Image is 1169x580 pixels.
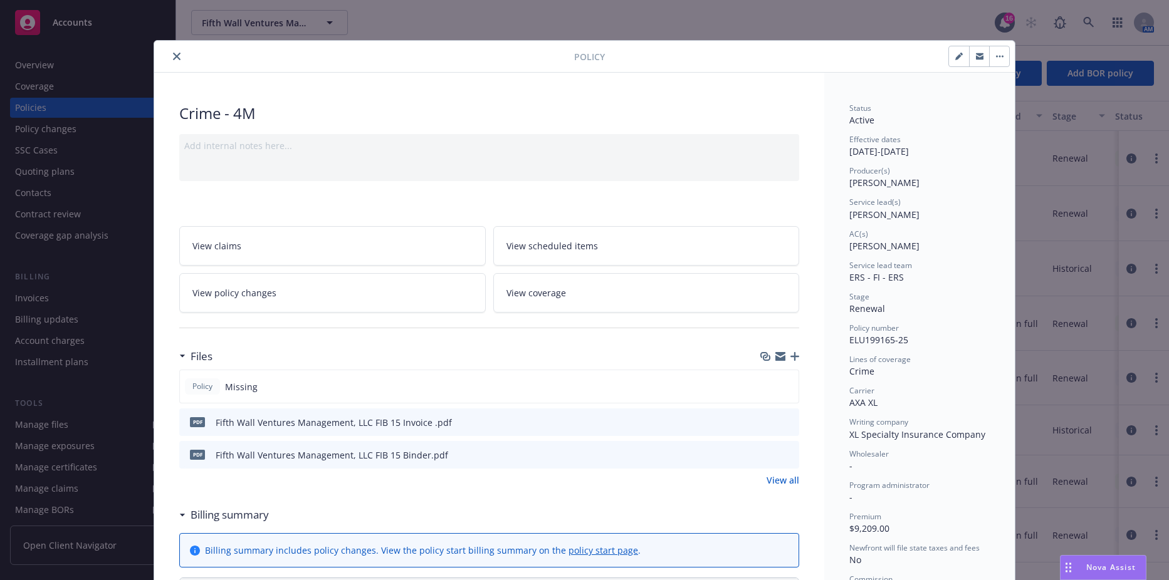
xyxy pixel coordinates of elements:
[767,474,799,487] a: View all
[190,417,205,427] span: pdf
[179,273,486,313] a: View policy changes
[849,428,985,440] span: XL Specialty Insurance Company
[849,417,908,427] span: Writing company
[184,139,794,152] div: Add internal notes here...
[849,134,990,158] div: [DATE] - [DATE]
[849,271,904,283] span: ERS - FI - ERS
[849,303,885,314] span: Renewal
[849,103,871,113] span: Status
[179,103,799,124] div: Crime - 4M
[849,385,874,396] span: Carrier
[849,114,874,126] span: Active
[849,291,869,302] span: Stage
[849,396,878,408] span: AXA XL
[1061,556,1076,579] div: Drag to move
[169,49,184,64] button: close
[849,542,980,553] span: Newfront will file state taxes and fees
[849,134,901,145] span: Effective dates
[179,507,269,523] div: Billing summary
[205,544,641,557] div: Billing summary includes policy changes. View the policy start billing summary on the .
[849,209,920,220] span: [PERSON_NAME]
[849,511,881,522] span: Premium
[569,544,638,556] a: policy start page
[190,381,215,392] span: Policy
[191,348,212,365] h3: Files
[190,450,205,459] span: pdf
[216,448,448,462] div: Fifth Wall Ventures Management, LLC FIB 15 Binder.pdf
[574,50,605,63] span: Policy
[849,554,861,566] span: No
[783,416,794,429] button: preview file
[179,226,486,266] a: View claims
[849,460,852,472] span: -
[763,448,773,462] button: download file
[763,416,773,429] button: download file
[493,226,800,266] a: View scheduled items
[192,286,276,299] span: View policy changes
[849,354,911,365] span: Lines of coverage
[192,239,241,252] span: View claims
[179,348,212,365] div: Files
[849,522,889,534] span: $9,209.00
[849,491,852,503] span: -
[849,240,920,252] span: [PERSON_NAME]
[1060,555,1146,580] button: Nova Assist
[849,480,930,490] span: Program administrator
[849,197,901,207] span: Service lead(s)
[493,273,800,313] a: View coverage
[849,177,920,189] span: [PERSON_NAME]
[225,380,258,393] span: Missing
[849,448,889,459] span: Wholesaler
[849,334,908,346] span: ELU199165-25
[191,507,269,523] h3: Billing summary
[783,448,794,462] button: preview file
[506,286,566,299] span: View coverage
[1086,562,1136,572] span: Nova Assist
[849,229,868,239] span: AC(s)
[849,323,899,333] span: Policy number
[849,260,912,271] span: Service lead team
[216,416,452,429] div: Fifth Wall Ventures Management, LLC FIB 15 Invoice .pdf
[506,239,598,252] span: View scheduled items
[849,165,890,176] span: Producer(s)
[849,365,874,377] span: Crime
